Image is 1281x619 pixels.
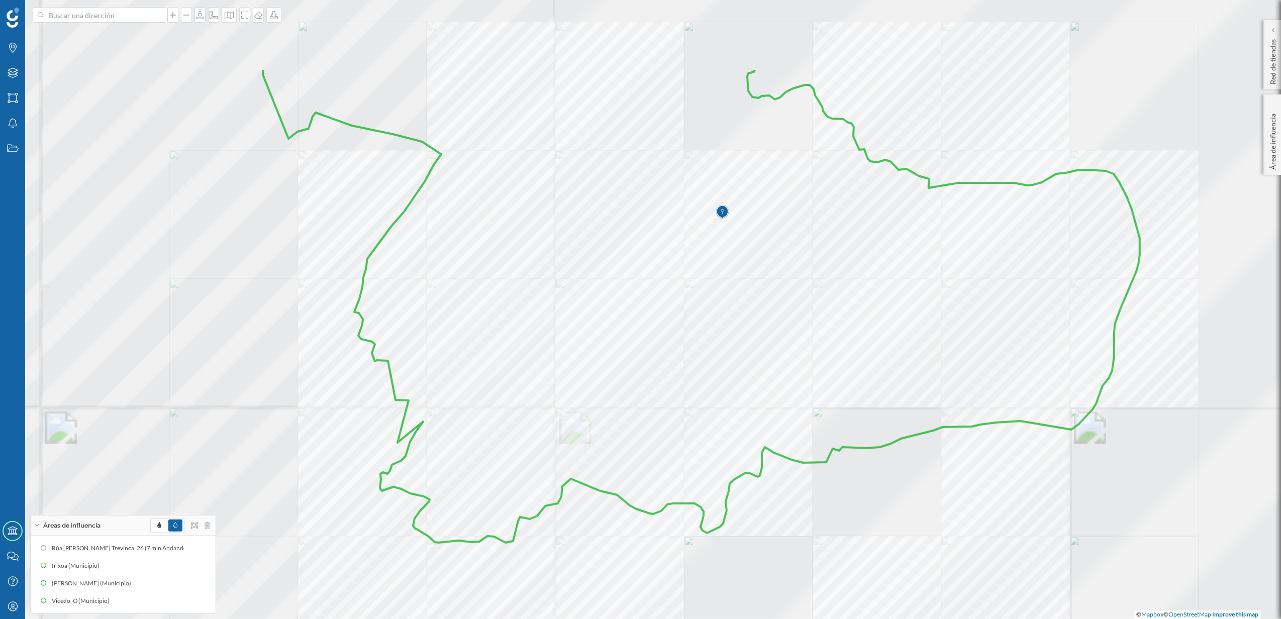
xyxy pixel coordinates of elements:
p: Área de influencia [1268,110,1278,170]
span: Soporte [20,7,56,16]
a: OpenStreetMap [1168,610,1211,618]
div: Irixoa (Municipio) [52,561,105,571]
div: Vicedo, O (Municipio) [52,596,115,606]
a: Mapbox [1141,610,1163,618]
a: Improve this map [1212,610,1258,618]
div: [PERSON_NAME] (Municipio) [52,578,136,588]
div: © © [1134,610,1261,619]
img: Marker [716,202,729,223]
div: Rúa [PERSON_NAME] Trevinca, 26 (7 min Andando) [52,543,194,553]
span: Áreas de influencia [43,521,101,530]
p: Red de tiendas [1268,35,1278,84]
img: Geoblink Logo [7,8,19,28]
